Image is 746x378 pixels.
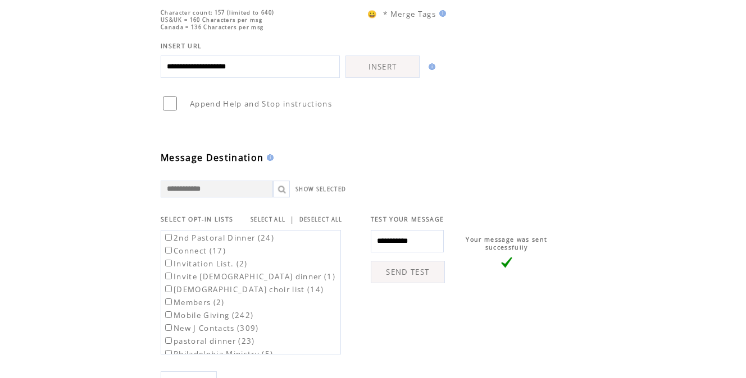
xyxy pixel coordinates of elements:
input: Mobile Giving (242) [165,311,172,318]
img: vLarge.png [501,257,512,268]
a: DESELECT ALL [299,216,343,223]
input: 2nd Pastoral Dinner (24) [165,234,172,241]
span: 😀 [367,9,377,19]
input: [DEMOGRAPHIC_DATA] choir list (14) [165,285,172,292]
input: Members (2) [165,298,172,305]
span: Append Help and Stop instructions [190,99,332,109]
input: Invite [DEMOGRAPHIC_DATA] dinner (1) [165,273,172,279]
span: Canada = 136 Characters per msg [161,24,263,31]
img: help.gif [263,154,274,161]
span: SELECT OPT-IN LISTS [161,215,233,223]
label: New J Contacts (309) [163,323,259,333]
span: Message Destination [161,151,263,164]
span: TEST YOUR MESSAGE [371,215,444,223]
input: Connect (17) [165,247,172,253]
a: SHOW SELECTED [295,186,346,193]
input: Philadelphia Ministry (5) [165,350,172,357]
span: Your message was sent successfully [466,236,547,251]
label: Invite [DEMOGRAPHIC_DATA] dinner (1) [163,271,335,282]
a: INSERT [345,56,420,78]
a: SELECT ALL [251,216,285,223]
span: INSERT URL [161,42,202,50]
span: Character count: 157 (limited to 640) [161,9,274,16]
label: pastoral dinner (23) [163,336,255,346]
label: Connect (17) [163,246,226,256]
img: help.gif [425,63,435,70]
label: [DEMOGRAPHIC_DATA] choir list (14) [163,284,324,294]
input: New J Contacts (309) [165,324,172,331]
img: help.gif [436,10,446,17]
label: Members (2) [163,297,225,307]
span: * Merge Tags [383,9,436,19]
a: SEND TEST [371,261,445,283]
span: US&UK = 160 Characters per msg [161,16,262,24]
input: pastoral dinner (23) [165,337,172,344]
label: Philadelphia Ministry (5) [163,349,273,359]
span: | [290,214,294,224]
input: Invitation List. (2) [165,260,172,266]
label: Invitation List. (2) [163,259,248,269]
label: 2nd Pastoral Dinner (24) [163,233,274,243]
label: Mobile Giving (242) [163,310,253,320]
